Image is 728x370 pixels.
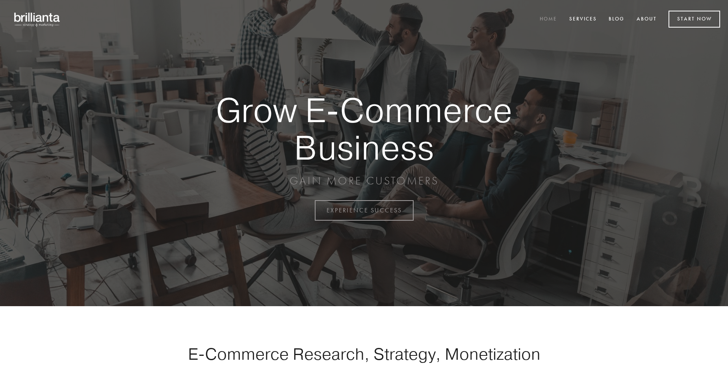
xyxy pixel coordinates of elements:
p: GAIN MORE CUSTOMERS [188,174,540,188]
a: About [631,13,662,26]
a: Start Now [669,11,720,28]
h1: E-Commerce Research, Strategy, Monetization [163,344,565,364]
strong: Grow E-Commerce Business [188,91,540,166]
a: Home [535,13,562,26]
a: Services [564,13,602,26]
a: Blog [604,13,630,26]
img: brillianta - research, strategy, marketing [8,8,67,31]
a: EXPERIENCE SUCCESS [315,200,414,221]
